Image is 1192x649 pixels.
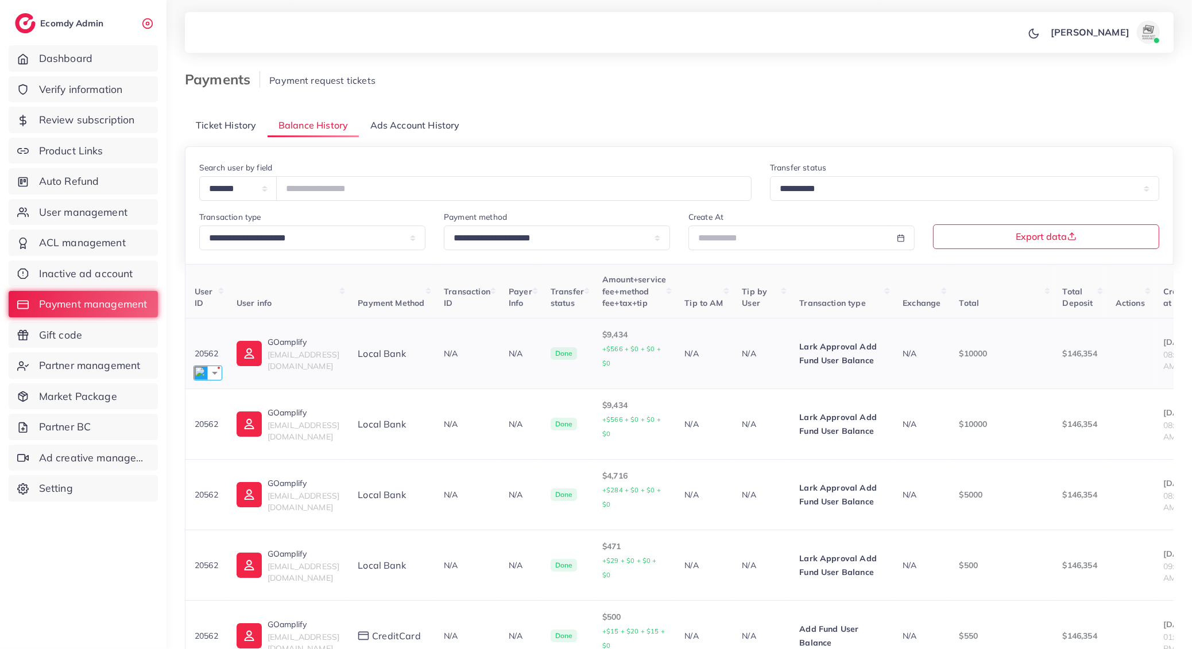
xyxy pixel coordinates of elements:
span: Tip by User [742,286,767,308]
button: Export data [933,224,1159,249]
span: N/A [903,631,916,641]
img: ic-user-info.36bf1079.svg [237,482,262,507]
div: Local bank [358,418,425,431]
span: 08:43 AM [1163,420,1184,442]
span: Ticket History [196,119,256,132]
span: Export data [1016,232,1077,241]
p: $471 [602,539,666,582]
span: 08:37 AM [1163,491,1184,512]
a: Ad creative management [9,445,158,471]
span: Ads Account History [370,119,460,132]
div: Local bank [358,347,425,360]
a: Auto Refund [9,168,158,195]
p: $146,354 [1063,629,1097,643]
span: User management [39,205,127,220]
p: GOamplify [268,476,339,490]
span: 08:42 AM [1163,349,1184,371]
a: Payment management [9,291,158,317]
p: 20562 [195,347,218,360]
p: N/A [684,417,723,431]
p: Lark Approval Add Fund User Balance [799,551,884,579]
img: ic-user-info.36bf1079.svg [237,553,262,578]
img: ic-user-info.36bf1079.svg [237,623,262,648]
span: [EMAIL_ADDRESS][DOMAIN_NAME] [268,561,339,583]
span: Inactive ad account [39,266,133,281]
p: $4,716 [602,469,666,511]
span: Review subscription [39,112,135,127]
p: $5000 [959,488,1044,502]
span: N/A [444,489,458,500]
div: Local bank [358,488,425,502]
small: +$284 + $0 + $0 + $0 [602,486,661,508]
a: User management [9,199,158,226]
span: N/A [444,419,458,429]
span: Tip to AM [684,298,723,308]
img: payment [358,631,369,641]
span: User ID [195,286,213,308]
p: N/A [509,488,532,502]
p: GOamplify [268,406,339,419]
span: N/A [444,560,458,570]
p: 20562 [195,488,218,502]
span: Partner BC [39,419,91,434]
p: N/A [509,629,532,643]
p: $9,434 [602,398,666,441]
span: Auto Refund [39,174,99,189]
a: [PERSON_NAME]avatar [1044,21,1164,44]
span: N/A [903,560,916,570]
p: N/A [742,558,781,572]
p: $10000 [959,417,1044,431]
p: GOamplify [268,617,339,631]
a: Inactive ad account [9,261,158,287]
p: $10000 [959,347,1044,360]
span: Gift code [39,328,82,343]
span: Payer Info [509,286,532,308]
a: Partner management [9,352,158,379]
span: [EMAIL_ADDRESS][DOMAIN_NAME] [268,420,339,442]
span: N/A [444,631,458,641]
span: [EMAIL_ADDRESS][DOMAIN_NAME] [268,349,339,371]
img: ic-user-info.36bf1079.svg [237,411,262,437]
span: Ad creative management [39,450,149,465]
span: N/A [444,348,458,359]
span: Setting [39,481,73,496]
span: Done [551,629,578,642]
p: $146,354 [1063,347,1097,360]
a: Gift code [9,322,158,348]
p: Lark Approval Add Fund User Balance [799,340,884,367]
span: Balance History [278,119,348,132]
span: Payment request tickets [269,75,376,86]
small: +$29 + $0 + $0 + $0 [602,557,657,579]
span: Done [551,347,578,360]
p: 20562 [195,629,218,643]
img: ic-user-info.36bf1079.svg [237,341,262,366]
p: N/A [509,347,532,360]
span: N/A [903,419,916,429]
span: ACL management [39,235,126,250]
p: N/A [684,558,723,572]
a: Partner BC [9,414,158,440]
span: Transaction type [799,298,866,308]
span: Done [551,559,578,572]
p: [PERSON_NAME] [1051,25,1129,39]
span: Exchange [903,298,941,308]
img: avatar [1137,21,1160,44]
span: Actions [1116,298,1145,308]
p: N/A [742,417,781,431]
small: +$566 + $0 + $0 + $0 [602,415,661,438]
a: Verify information [9,76,158,103]
a: Review subscription [9,107,158,133]
span: Payment Method [358,298,424,308]
span: 09:24 AM [1163,561,1184,583]
span: Payment management [39,297,148,312]
a: ACL management [9,230,158,256]
span: Verify information [39,82,123,97]
a: logoEcomdy Admin [15,13,106,33]
small: +$566 + $0 + $0 + $0 [602,345,661,367]
p: N/A [742,629,781,643]
span: Transaction ID [444,286,490,308]
p: N/A [684,488,723,502]
p: $550 [959,629,1044,643]
span: [EMAIL_ADDRESS][DOMAIN_NAME] [268,491,339,512]
span: User info [237,298,272,308]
